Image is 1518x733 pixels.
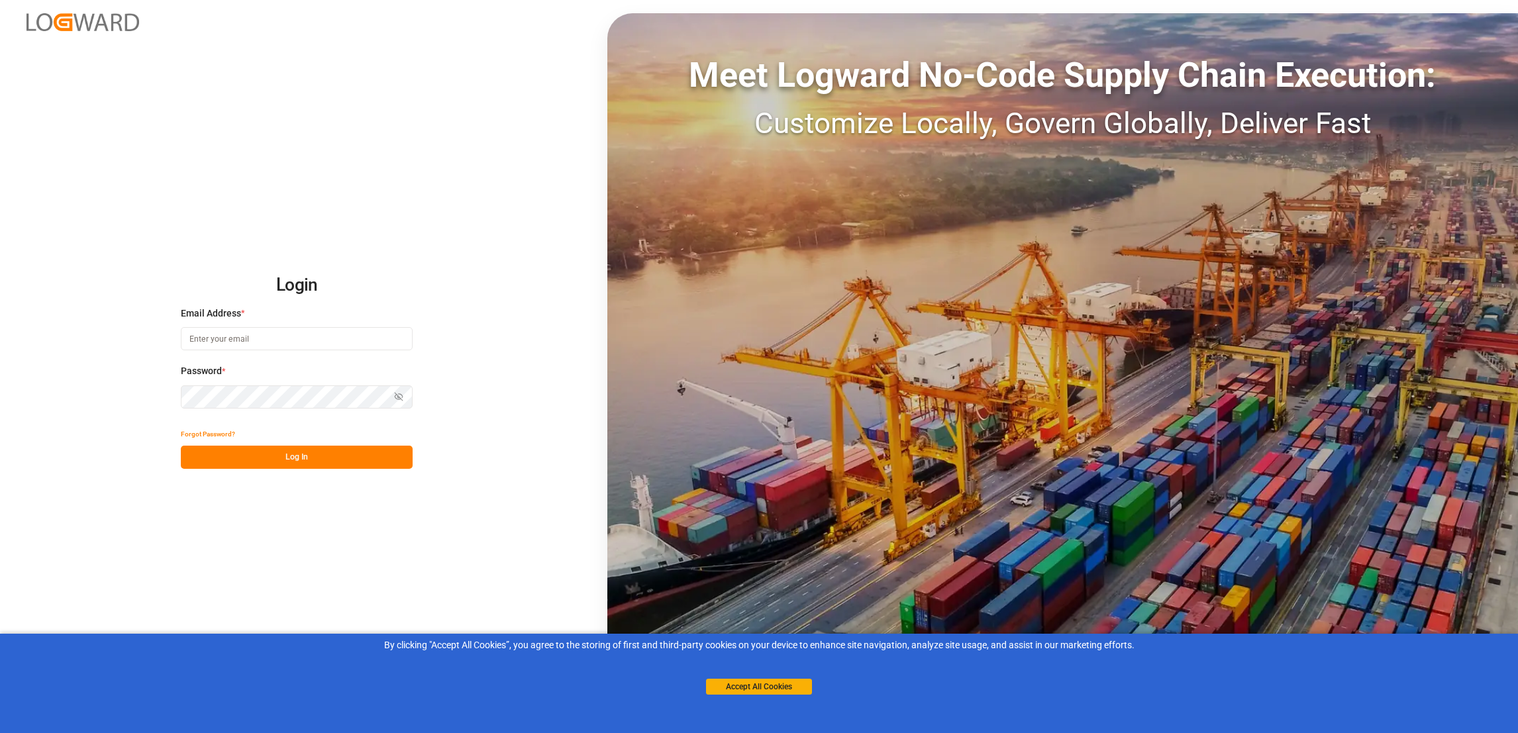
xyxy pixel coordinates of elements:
div: Customize Locally, Govern Globally, Deliver Fast [607,101,1518,145]
span: Email Address [181,307,241,320]
div: By clicking "Accept All Cookies”, you agree to the storing of first and third-party cookies on yo... [9,638,1509,652]
img: Logward_new_orange.png [26,13,139,31]
div: Meet Logward No-Code Supply Chain Execution: [607,50,1518,101]
h2: Login [181,264,413,307]
button: Forgot Password? [181,422,235,446]
button: Accept All Cookies [706,679,812,695]
span: Password [181,364,222,378]
input: Enter your email [181,327,413,350]
button: Log In [181,446,413,469]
